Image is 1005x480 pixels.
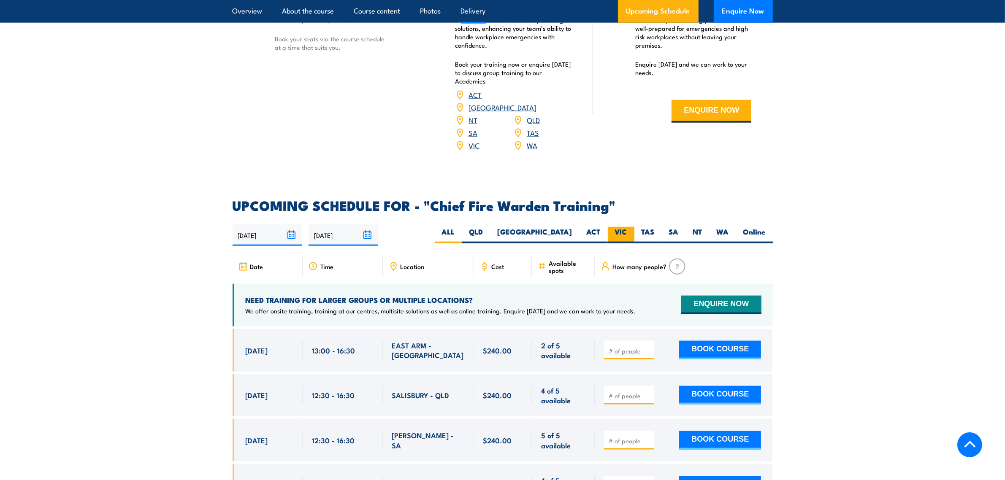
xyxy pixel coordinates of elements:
label: NT [686,227,710,243]
label: WA [710,227,736,243]
label: VIC [608,227,634,243]
span: $240.00 [483,435,512,445]
label: QLD [462,227,490,243]
span: 4 of 5 available [541,386,585,405]
span: 12:30 - 16:30 [312,435,355,445]
p: We offer convenient nationwide training tailored to you, ensuring your staff are well-prepared fo... [635,7,752,49]
span: [DATE] [246,345,268,355]
label: SA [662,227,686,243]
label: ACT [580,227,608,243]
label: Online [736,227,773,243]
p: Book your seats via the course schedule at a time that suits you. [275,35,392,51]
input: # of people [609,391,651,400]
a: [GEOGRAPHIC_DATA] [469,102,536,112]
input: From date [233,224,302,246]
a: ACT [469,89,482,100]
span: Location [401,263,425,270]
button: ENQUIRE NOW [672,100,751,123]
span: 12:30 - 16:30 [312,390,355,400]
label: ALL [435,227,462,243]
span: 13:00 - 16:30 [312,345,355,355]
p: Enquire [DATE] and we can work to your needs. [635,60,752,77]
button: BOOK COURSE [679,386,761,404]
a: VIC [469,140,479,150]
button: BOOK COURSE [679,341,761,359]
span: Time [320,263,333,270]
span: SALISBURY - QLD [392,390,450,400]
label: TAS [634,227,662,243]
p: We offer onsite training, training at our centres, multisite solutions as well as online training... [246,307,636,315]
button: ENQUIRE NOW [681,296,761,314]
span: [DATE] [246,435,268,445]
span: 5 of 5 available [541,430,585,450]
p: Our Academies are located nationally and provide customised safety training solutions, enhancing ... [455,7,572,49]
h4: NEED TRAINING FOR LARGER GROUPS OR MULTIPLE LOCATIONS? [246,295,636,305]
span: EAST ARM - [GEOGRAPHIC_DATA] [392,340,465,360]
span: $240.00 [483,390,512,400]
label: [GEOGRAPHIC_DATA] [490,227,580,243]
span: Available spots [549,259,589,274]
span: Cost [492,263,504,270]
input: To date [309,224,378,246]
button: BOOK COURSE [679,431,761,450]
span: How many people? [612,263,666,270]
a: QLD [527,115,540,125]
span: $240.00 [483,345,512,355]
p: Book your training now or enquire [DATE] to discuss group training to our Academies [455,60,572,85]
a: WA [527,140,537,150]
a: TAS [527,127,539,138]
span: [DATE] [246,390,268,400]
span: 2 of 5 available [541,340,585,360]
span: Date [250,263,263,270]
span: [PERSON_NAME] - SA [392,430,465,450]
a: NT [469,115,477,125]
input: # of people [609,347,651,355]
a: SA [469,127,477,138]
input: # of people [609,437,651,445]
h2: UPCOMING SCHEDULE FOR - "Chief Fire Warden Training" [233,199,773,211]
